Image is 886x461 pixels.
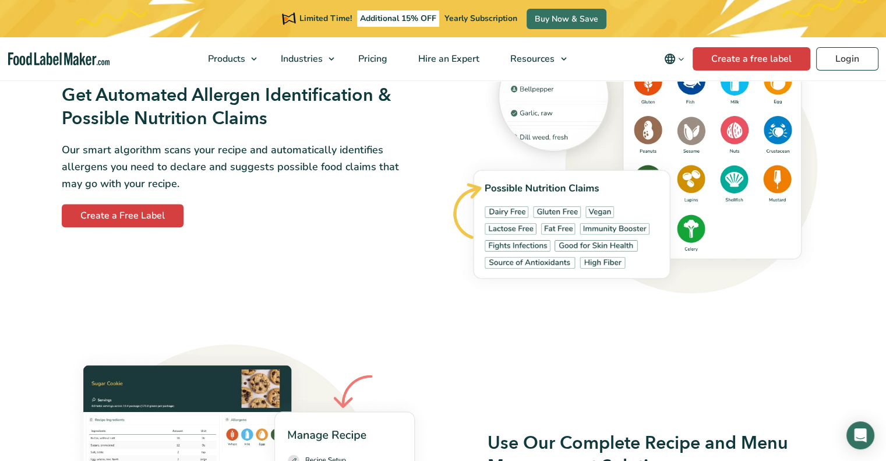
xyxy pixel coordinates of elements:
span: Yearly Subscription [444,13,517,24]
a: Create a Free Label [62,204,183,227]
span: Additional 15% OFF [357,10,439,27]
span: Pricing [355,52,389,65]
a: Login [816,47,878,71]
a: Food Label Maker homepage [8,52,110,66]
a: Hire an Expert [403,37,492,80]
a: Products [193,37,263,80]
p: Our smart algorithm scans your recipe and automatically identifies allergens you need to declare ... [62,142,399,192]
a: Create a free label [693,47,810,71]
span: Industries [277,52,324,65]
a: Pricing [343,37,400,80]
span: Products [204,52,246,65]
a: Resources [495,37,572,80]
a: Buy Now & Save [527,9,606,29]
a: Industries [266,37,340,80]
button: Change language [656,47,693,71]
div: Open Intercom Messenger [846,421,874,449]
h3: Get Automated Allergen Identification & Possible Nutrition Claims [62,84,399,130]
span: Hire an Expert [415,52,481,65]
span: Resources [507,52,556,65]
span: Limited Time! [299,13,352,24]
